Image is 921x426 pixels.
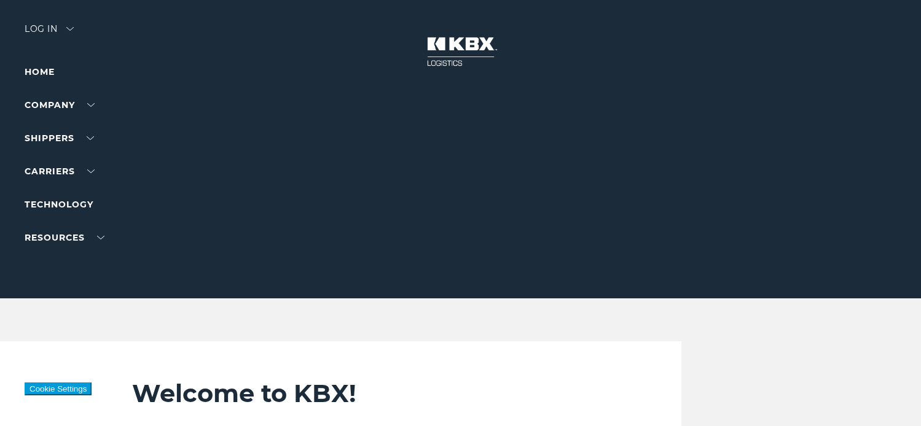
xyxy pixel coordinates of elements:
[66,27,74,31] img: arrow
[132,378,629,409] h2: Welcome to KBX!
[25,99,95,110] a: Company
[25,382,92,395] button: Cookie Settings
[415,25,507,79] img: kbx logo
[25,199,93,210] a: Technology
[25,66,55,77] a: Home
[25,232,104,243] a: RESOURCES
[25,25,74,42] div: Log in
[25,133,94,144] a: SHIPPERS
[25,166,95,177] a: Carriers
